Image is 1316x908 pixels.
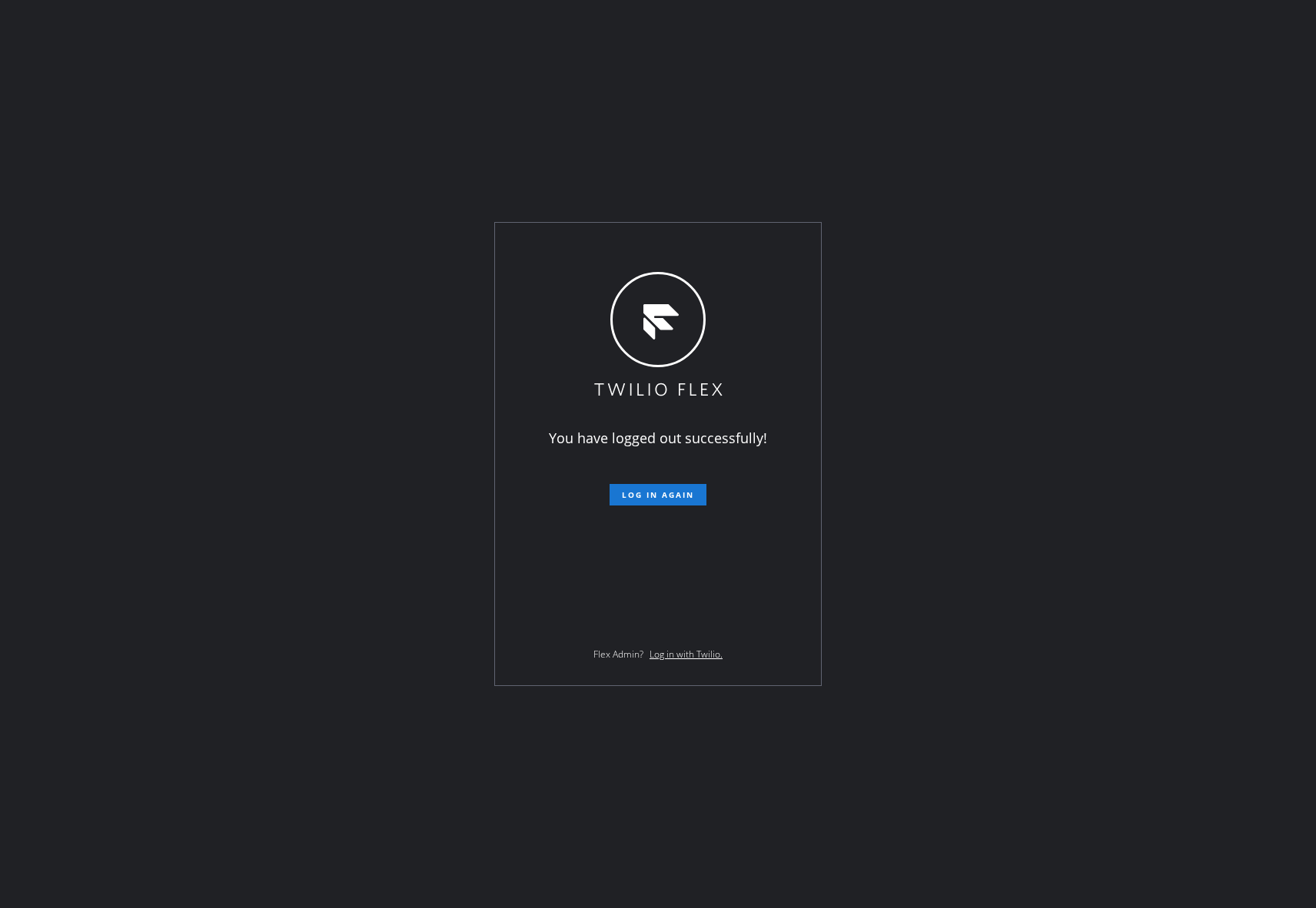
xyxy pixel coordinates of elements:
span: Flex Admin? [593,648,643,661]
button: Log in again [610,484,706,505]
span: You have logged out successfully! [549,429,767,447]
a: Log in with Twilio. [650,648,723,661]
span: Log in again [622,489,694,500]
